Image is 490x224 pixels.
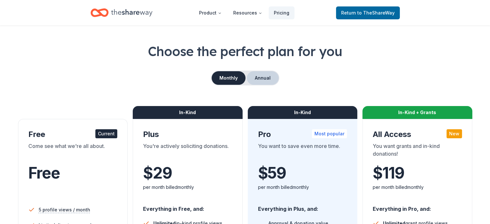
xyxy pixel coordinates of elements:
[258,142,347,160] div: You want to save even more time.
[373,142,462,160] div: You want grants and in-kind donations!
[341,9,395,17] span: Return
[247,71,279,85] button: Annual
[143,164,172,182] span: $ 29
[143,142,232,160] div: You're actively soliciting donations.
[258,200,347,213] div: Everything in Plus, and:
[212,71,245,85] button: Monthly
[143,183,232,191] div: per month billed monthly
[143,200,232,213] div: Everything in Free, and:
[373,183,462,191] div: per month billed monthly
[194,6,227,19] button: Product
[15,42,475,60] h1: Choose the perfect plan for you
[312,129,347,138] div: Most popular
[143,129,232,140] div: Plus
[95,129,117,138] div: Current
[336,6,400,19] a: Returnto TheShareWay
[362,106,472,119] div: In-Kind + Grants
[373,164,404,182] span: $ 119
[194,5,294,20] nav: Main
[269,6,294,19] a: Pricing
[447,129,462,138] div: New
[248,106,358,119] div: In-Kind
[258,164,286,182] span: $ 59
[373,200,462,213] div: Everything in Pro, and:
[39,206,90,214] span: 5 profile views / month
[258,129,347,140] div: Pro
[28,142,118,160] div: Come see what we're all about.
[228,6,267,19] button: Resources
[28,163,60,182] span: Free
[28,129,118,140] div: Free
[133,106,243,119] div: In-Kind
[91,5,152,20] a: Home
[357,10,395,15] span: to TheShareWay
[373,129,462,140] div: All Access
[258,183,347,191] div: per month billed monthly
